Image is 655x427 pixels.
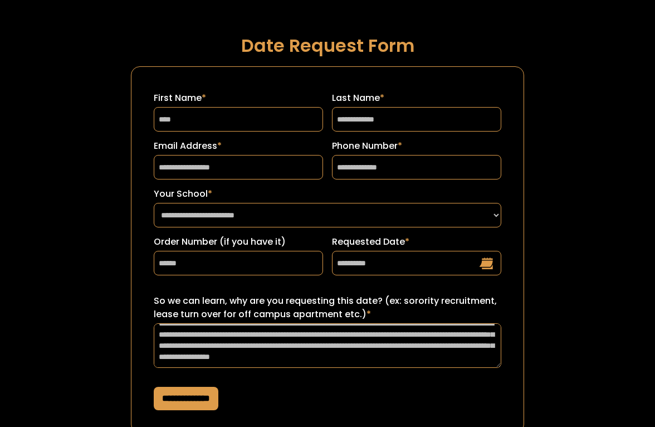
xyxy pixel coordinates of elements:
[154,187,501,201] label: Your School
[154,91,323,105] label: First Name
[332,235,501,249] label: Requested Date
[154,294,501,321] label: So we can learn, why are you requesting this date? (ex: sorority recruitment, lease turn over for...
[154,235,323,249] label: Order Number (if you have it)
[332,139,501,153] label: Phone Number
[332,91,501,105] label: Last Name
[131,36,524,55] h1: Date Request Form
[154,139,323,153] label: Email Address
